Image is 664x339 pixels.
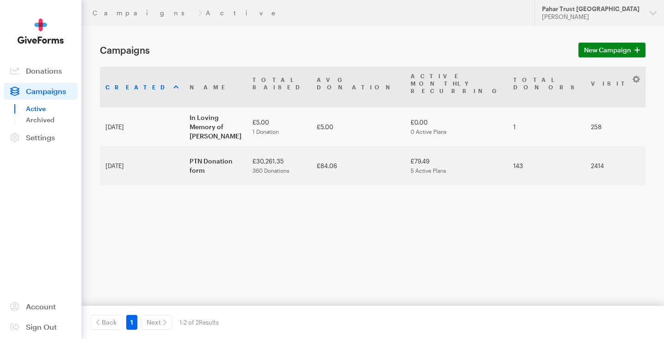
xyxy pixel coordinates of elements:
[585,107,645,146] td: 258
[184,67,247,107] th: Name: activate to sort column ascending
[578,43,646,57] a: New Campaign
[247,67,311,107] th: TotalRaised: activate to sort column ascending
[585,67,645,107] th: Visits: activate to sort column ascending
[100,67,184,107] th: Created: activate to sort column ascending
[584,44,631,56] span: New Campaign
[247,107,311,146] td: £5.00
[252,167,289,174] span: 360 Donations
[311,146,405,185] td: £84.06
[184,107,247,146] td: In Loving Memory of [PERSON_NAME]
[405,146,508,185] td: £79.49
[100,107,184,146] td: [DATE]
[26,66,62,75] span: Donations
[184,146,247,185] td: PTN Donation form
[100,44,567,56] h1: Campaigns
[585,146,645,185] td: 2414
[26,133,55,142] span: Settings
[26,114,78,126] a: Archived
[411,167,446,174] span: 5 Active Plans
[405,67,508,107] th: Active MonthlyRecurring: activate to sort column ascending
[311,107,405,146] td: £5.00
[508,146,585,185] td: 143
[542,5,642,13] div: Pahar Trust [GEOGRAPHIC_DATA]
[508,67,585,107] th: TotalDonors: activate to sort column ascending
[26,302,56,311] span: Account
[247,146,311,185] td: £30,261.35
[26,87,66,95] span: Campaigns
[411,128,447,135] span: 0 Active Plans
[542,13,642,21] div: [PERSON_NAME]
[405,107,508,146] td: £0.00
[508,107,585,146] td: 1
[26,103,78,114] a: Active
[100,146,184,185] td: [DATE]
[4,129,78,146] a: Settings
[252,128,279,135] span: 1 Donation
[4,298,78,315] a: Account
[4,63,78,79] a: Donations
[311,67,405,107] th: AvgDonation: activate to sort column ascending
[92,9,195,17] a: Campaigns
[18,19,64,44] img: GiveForms
[4,83,78,100] a: Campaigns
